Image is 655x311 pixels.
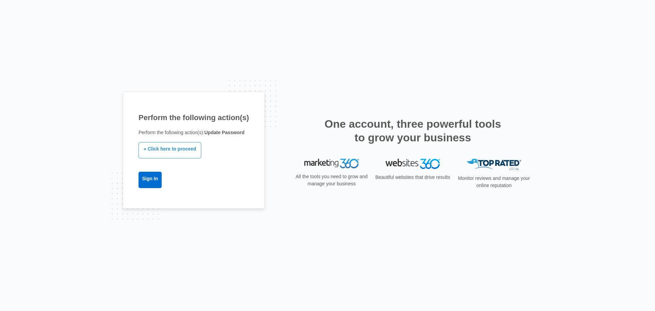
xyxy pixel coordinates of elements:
h2: One account, three powerful tools to grow your business [322,117,503,144]
a: Sign In [139,172,162,188]
p: All the tools you need to grow and manage your business [293,173,370,187]
a: » Click here to proceed [139,142,201,158]
b: Update Password [204,130,244,135]
p: Monitor reviews and manage your online reputation [456,175,532,189]
p: Perform the following action(s): [139,129,249,136]
p: Beautiful websites that drive results [375,174,451,181]
img: Marketing 360 [304,159,359,168]
h1: Perform the following action(s) [139,112,249,123]
img: Top Rated Local [467,159,521,170]
img: Websites 360 [385,159,440,169]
